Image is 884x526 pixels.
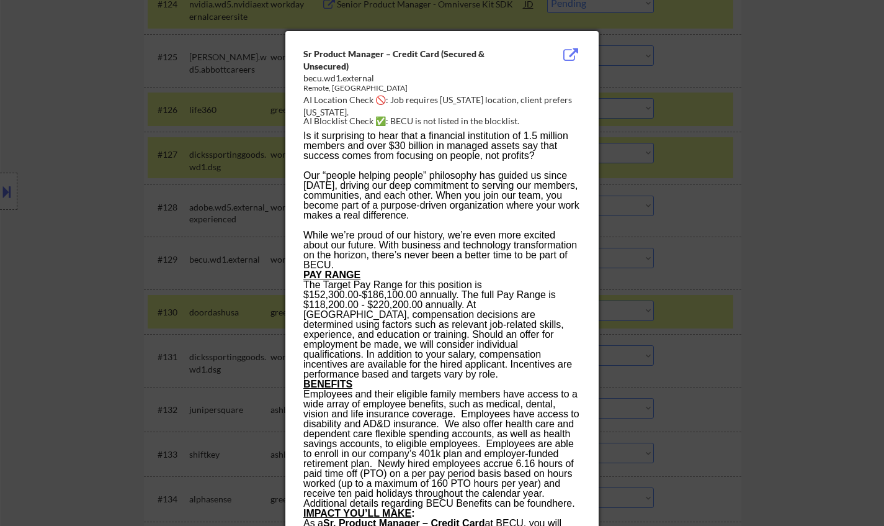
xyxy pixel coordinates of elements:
div: Sr Product Manager – Credit Card (Secured & Unsecured) [303,48,518,72]
div: Remote, [GEOGRAPHIC_DATA] [303,83,518,94]
b: : [303,508,415,519]
a: here [552,498,572,509]
u: IMPACT YOU’LL MAKE [303,508,411,519]
div: AI Blocklist Check ✅: BECU is not listed in the blocklist. [303,115,586,127]
div: becu.wd1.external [303,72,518,84]
p: Employees and their eligible family members have access to a wide array of employee benefits, suc... [303,389,580,509]
b: BENEFITS [303,379,352,389]
span: Is it surprising to hear that a financial institution of 1.5 million members and over $30 billion... [303,130,579,270]
u: PAY RANGE [303,270,360,280]
div: AI Location Check 🚫: Job requires [US_STATE] location, client prefers [US_STATE]. [303,94,586,118]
